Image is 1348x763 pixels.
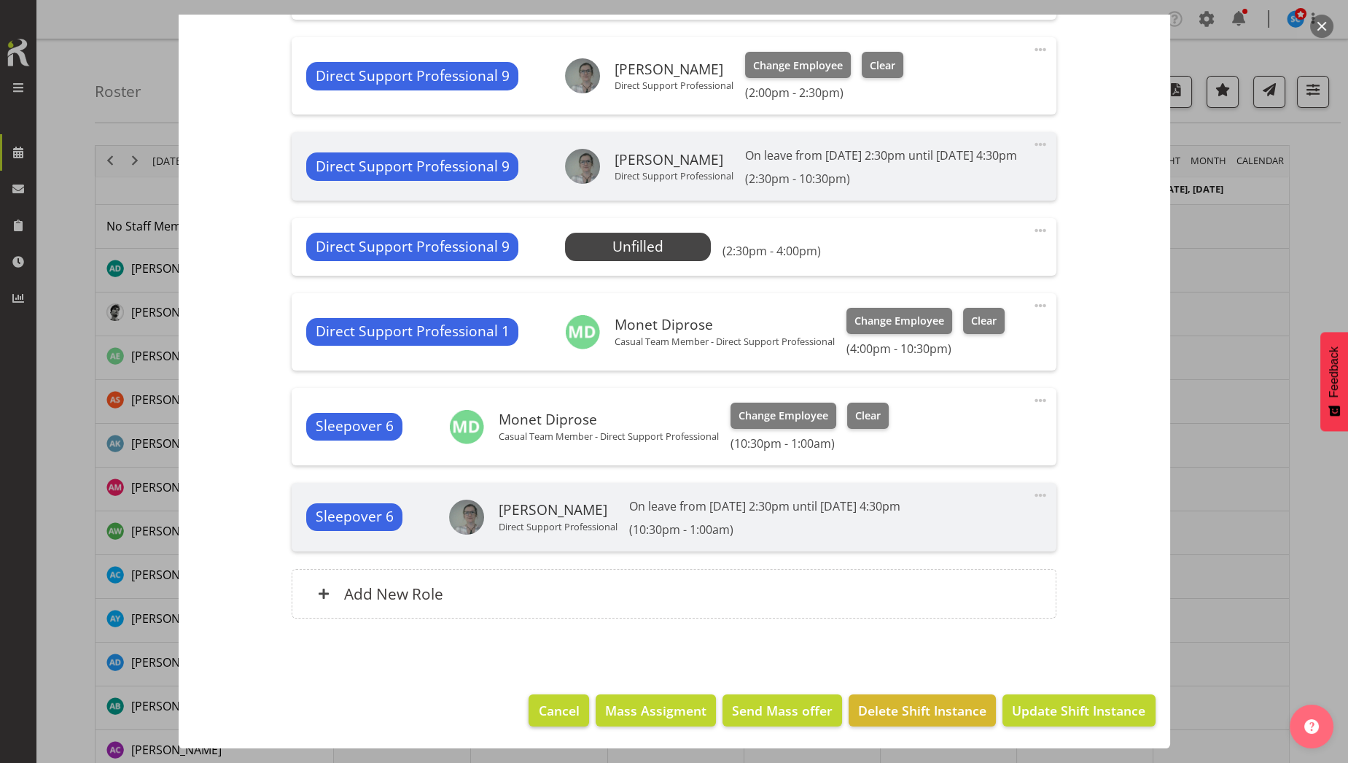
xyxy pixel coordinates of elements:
span: Unfilled [612,236,663,256]
span: Mass Assigment [605,701,706,720]
h6: (2:30pm - 10:30pm) [745,171,1016,186]
button: Send Mass offer [722,694,842,727]
h6: Add New Role [344,584,443,603]
h6: (10:30pm - 1:00am) [731,436,888,451]
span: Direct Support Professional 9 [316,156,510,177]
span: Send Mass offer [732,701,833,720]
button: Change Employee [745,52,851,78]
span: Feedback [1328,346,1341,398]
span: Clear [971,313,997,329]
p: Direct Support Professional [499,521,617,532]
button: Cancel [529,694,588,727]
p: Direct Support Professional [615,170,733,182]
button: Update Shift Instance [1002,694,1155,727]
p: On leave from [DATE] 2:30pm until [DATE] 4:30pm [745,147,1016,164]
button: Clear [862,52,903,78]
img: help-xxl-2.png [1304,719,1319,734]
img: monet-diprose5831.jpg [565,314,600,349]
img: georgie-dowdallc23b32c6b18244985c17801c8f58939a.png [449,500,484,535]
button: Feedback - Show survey [1320,332,1348,431]
p: Casual Team Member - Direct Support Professional [499,430,719,442]
h6: (2:00pm - 2:30pm) [745,85,903,100]
h6: Monet Diprose [615,317,835,333]
span: Sleepover 6 [316,506,394,527]
button: Change Employee [846,308,952,334]
h6: [PERSON_NAME] [615,152,733,168]
span: Direct Support Professional 9 [316,236,510,257]
h6: [PERSON_NAME] [499,502,617,518]
span: Direct Support Professional 1 [316,321,510,342]
span: Sleepover 6 [316,416,394,437]
img: georgie-dowdallc23b32c6b18244985c17801c8f58939a.png [565,58,600,93]
button: Clear [963,308,1005,334]
button: Change Employee [731,403,836,429]
h6: [PERSON_NAME] [615,61,733,77]
button: Mass Assigment [596,694,716,727]
span: Change Employee [854,313,944,329]
span: Clear [870,58,895,74]
span: Change Employee [739,408,828,424]
span: Delete Shift Instance [858,701,986,720]
p: Casual Team Member - Direct Support Professional [615,336,835,347]
h6: Monet Diprose [499,411,719,427]
span: Update Shift Instance [1012,701,1145,720]
img: monet-diprose5831.jpg [449,409,484,444]
span: Direct Support Professional 9 [316,66,510,87]
span: Cancel [539,701,580,720]
h6: (4:00pm - 10:30pm) [846,341,1004,356]
h6: (10:30pm - 1:00am) [629,522,900,537]
h6: (2:30pm - 4:00pm) [722,244,821,258]
img: georgie-dowdallc23b32c6b18244985c17801c8f58939a.png [565,149,600,184]
span: Clear [855,408,881,424]
button: Clear [847,403,889,429]
span: Change Employee [753,58,843,74]
p: Direct Support Professional [615,80,733,91]
button: Delete Shift Instance [849,694,996,727]
p: On leave from [DATE] 2:30pm until [DATE] 4:30pm [629,497,900,515]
